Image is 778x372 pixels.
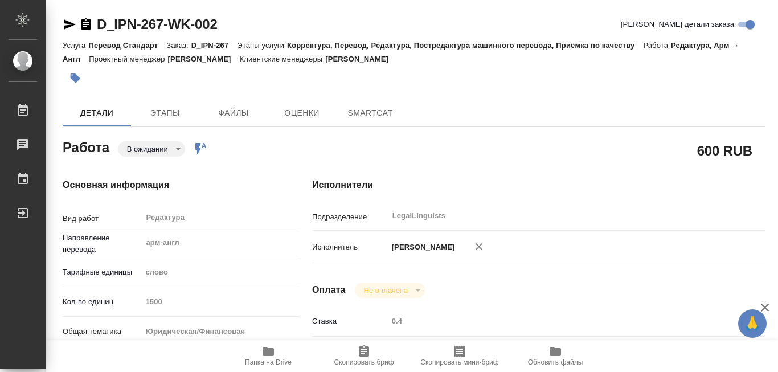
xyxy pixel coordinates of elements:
[97,17,218,32] a: D_IPN-267-WK-002
[141,322,299,341] div: Юридическая/Финансовая
[63,136,109,157] h2: Работа
[141,293,299,310] input: Пустое поле
[69,106,124,120] span: Детали
[138,106,193,120] span: Этапы
[388,242,455,253] p: [PERSON_NAME]
[240,55,326,63] p: Клиентские менеджеры
[191,41,238,50] p: D_IPN-267
[63,178,267,192] h4: Основная информация
[343,106,398,120] span: SmartCat
[63,213,141,224] p: Вид работ
[697,141,752,160] h2: 600 RUB
[312,242,388,253] p: Исполнитель
[643,41,671,50] p: Работа
[63,232,141,255] p: Направление перевода
[206,106,261,120] span: Файлы
[412,340,507,372] button: Скопировать мини-бриф
[361,285,411,295] button: Не оплачена
[63,326,141,337] p: Общая тематика
[63,41,88,50] p: Услуга
[245,358,292,366] span: Папка на Drive
[312,283,346,297] h4: Оплата
[316,340,412,372] button: Скопировать бриф
[237,41,287,50] p: Этапы услуги
[466,234,492,259] button: Удалить исполнителя
[738,309,767,338] button: 🙏
[63,66,88,91] button: Добавить тэг
[334,358,394,366] span: Скопировать бриф
[168,55,240,63] p: [PERSON_NAME]
[621,19,734,30] span: [PERSON_NAME] детали заказа
[507,340,603,372] button: Обновить файлы
[79,18,93,31] button: Скопировать ссылку
[420,358,498,366] span: Скопировать мини-бриф
[355,283,425,298] div: В ожидании
[124,144,171,154] button: В ожидании
[743,312,762,336] span: 🙏
[141,263,299,282] div: слово
[528,358,583,366] span: Обновить файлы
[88,41,166,50] p: Перевод Стандарт
[275,106,329,120] span: Оценки
[220,340,316,372] button: Папка на Drive
[325,55,397,63] p: [PERSON_NAME]
[89,55,167,63] p: Проектный менеджер
[63,296,141,308] p: Кол-во единиц
[118,141,185,157] div: В ожидании
[63,267,141,278] p: Тарифные единицы
[312,211,388,223] p: Подразделение
[166,41,191,50] p: Заказ:
[287,41,643,50] p: Корректура, Перевод, Редактура, Постредактура машинного перевода, Приёмка по качеству
[312,316,388,327] p: Ставка
[312,178,765,192] h4: Исполнители
[388,313,728,329] input: Пустое поле
[63,18,76,31] button: Скопировать ссылку для ЯМессенджера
